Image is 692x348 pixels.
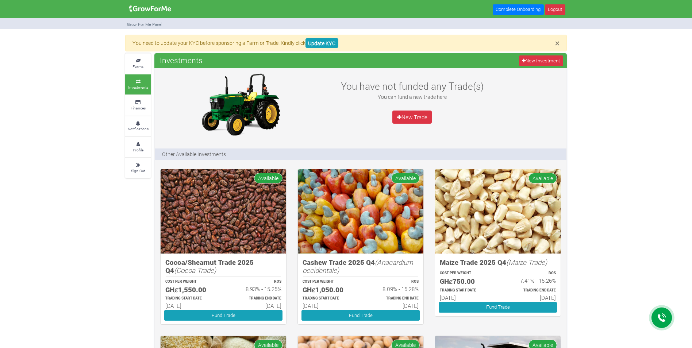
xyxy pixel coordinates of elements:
[555,39,560,47] button: Close
[195,71,286,137] img: growforme image
[125,158,151,178] a: Sign Out
[164,310,282,321] a: Fund Trade
[230,296,281,301] p: Estimated Trading End Date
[367,302,419,309] h6: [DATE]
[125,116,151,136] a: Notifications
[305,38,338,48] a: Update KYC
[333,93,491,101] p: You can fund a new trade here
[125,74,151,94] a: Investments
[161,169,286,254] img: growforme image
[303,258,419,275] h5: Cashew Trade 2025 Q4
[165,279,217,285] p: COST PER WEIGHT
[132,39,560,47] p: You need to update your KYC before sponsoring a Farm or Trade. Kindly click
[127,1,174,16] img: growforme image
[333,80,491,92] h3: You have not funded any Trade(s)
[528,173,557,183] span: Available
[125,54,151,74] a: Farms
[174,266,216,275] i: (Cocoa Trade)
[158,53,204,67] span: Investments
[133,147,143,152] small: Profile
[303,258,413,275] i: (Anacardium occidentale)
[367,279,419,285] p: ROS
[230,286,281,292] h6: 8.93% - 15.25%
[367,296,419,301] p: Estimated Trading End Date
[303,296,354,301] p: Estimated Trading Start Date
[125,95,151,115] a: Finances
[128,126,149,131] small: Notifications
[519,55,563,66] a: New Investment
[555,38,560,49] span: ×
[504,277,556,284] h6: 7.41% - 15.26%
[440,277,491,286] h5: GHȼ750.00
[440,271,491,276] p: COST PER WEIGHT
[391,173,420,183] span: Available
[439,302,557,313] a: Fund Trade
[506,258,547,267] i: (Maize Trade)
[298,169,423,254] img: growforme image
[303,302,354,309] h6: [DATE]
[230,302,281,309] h6: [DATE]
[165,258,281,275] h5: Cocoa/Shearnut Trade 2025 Q4
[125,137,151,157] a: Profile
[303,286,354,294] h5: GHȼ1,050.00
[165,296,217,301] p: Estimated Trading Start Date
[128,85,148,90] small: Investments
[493,4,544,15] a: Complete Onboarding
[440,294,491,301] h6: [DATE]
[504,288,556,293] p: Estimated Trading End Date
[303,279,354,285] p: COST PER WEIGHT
[392,111,432,124] a: New Trade
[504,294,556,301] h6: [DATE]
[545,4,565,15] a: Logout
[230,279,281,285] p: ROS
[367,286,419,292] h6: 8.09% - 15.28%
[131,105,146,111] small: Finances
[254,173,282,183] span: Available
[127,22,162,27] small: Grow For Me Panel
[162,150,226,158] p: Other Available Investments
[440,258,556,267] h5: Maize Trade 2025 Q4
[165,286,217,294] h5: GHȼ1,550.00
[504,271,556,276] p: ROS
[440,288,491,293] p: Estimated Trading Start Date
[301,310,420,321] a: Fund Trade
[165,302,217,309] h6: [DATE]
[131,168,145,173] small: Sign Out
[132,64,143,69] small: Farms
[435,169,561,254] img: growforme image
